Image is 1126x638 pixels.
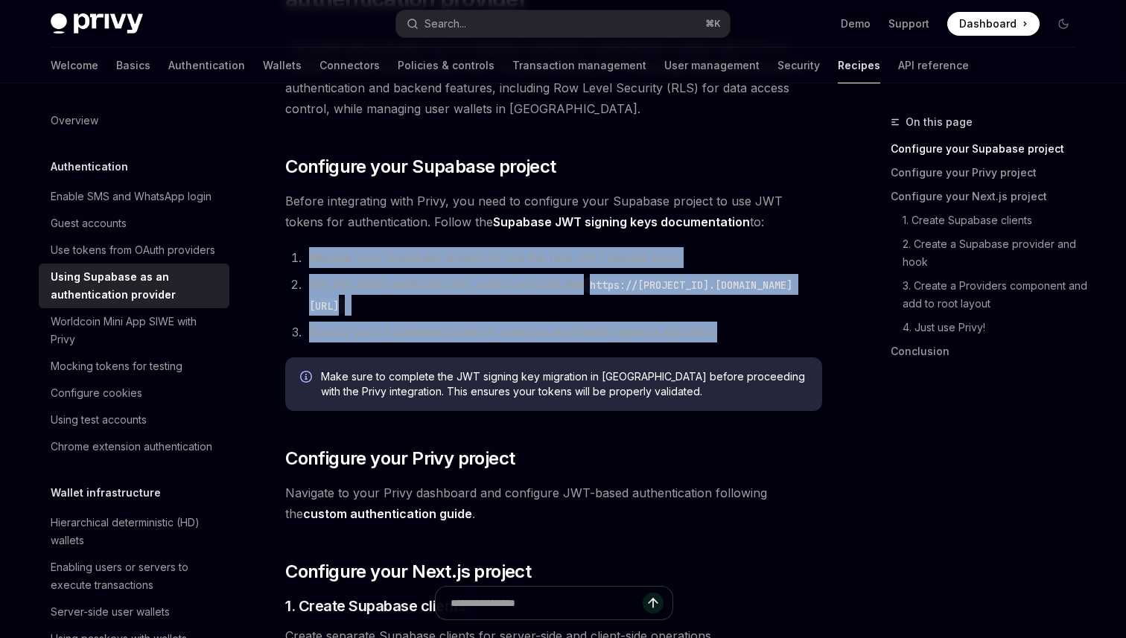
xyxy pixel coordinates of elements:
div: Chrome extension authentication [51,438,212,456]
a: Hierarchical deterministic (HD) wallets [39,509,229,554]
span: On this page [906,113,973,131]
img: dark logo [51,13,143,34]
a: Basics [116,48,150,83]
li: Get the JWKS endpoint URL, which will look like . [305,274,822,316]
div: Mocking tokens for testing [51,357,182,375]
li: Migrate your Supabase project to use the new JWT signing keys. [305,247,822,268]
a: User management [664,48,760,83]
h5: Authentication [51,158,128,176]
a: Security [777,48,820,83]
a: 1. Create Supabase clients [903,208,1087,232]
a: Use tokens from OAuth providers [39,237,229,264]
span: ⌘ K [705,18,721,30]
a: Demo [841,16,871,31]
a: 3. Create a Providers component and add to root layout [903,274,1087,316]
li: Ensure your Supabase project is using an asymmetric signing algorithm. [305,322,822,342]
a: Worldcoin Mini App SIWE with Privy [39,308,229,353]
a: Mocking tokens for testing [39,353,229,380]
div: Using test accounts [51,411,147,429]
a: Configure your Supabase project [891,137,1087,161]
a: Guest accounts [39,210,229,237]
a: Configure your Privy project [891,161,1087,185]
svg: Info [300,371,315,386]
a: custom authentication guide [303,506,472,522]
a: Authentication [168,48,245,83]
a: Dashboard [947,12,1040,36]
a: Using Supabase as an authentication provider [39,264,229,308]
a: Supabase JWT signing keys documentation [493,214,750,230]
span: Configure your Next.js project [285,560,531,584]
div: Enable SMS and WhatsApp login [51,188,211,205]
div: Using Supabase as an authentication provider [51,268,220,304]
a: 2. Create a Supabase provider and hook [903,232,1087,274]
a: Chrome extension authentication [39,433,229,460]
a: Welcome [51,48,98,83]
span: Configure your Supabase project [285,155,556,179]
a: Conclusion [891,339,1087,363]
a: Using test accounts [39,406,229,433]
div: Server-side user wallets [51,603,170,621]
span: Before integrating with Privy, you need to configure your Supabase project to use JWT tokens for ... [285,191,822,232]
a: 4. Just use Privy! [903,316,1087,339]
div: Search... [424,15,466,33]
a: Server-side user wallets [39,599,229,625]
a: Transaction management [512,48,646,83]
span: Dashboard [959,16,1017,31]
div: Guest accounts [51,214,127,232]
div: Enabling users or servers to execute transactions [51,558,220,594]
a: Support [888,16,929,31]
button: Send message [643,593,664,613]
a: Overview [39,107,229,134]
div: Worldcoin Mini App SIWE with Privy [51,313,220,348]
a: Enabling users or servers to execute transactions [39,554,229,599]
div: Configure cookies [51,384,142,402]
span: Make sure to complete the JWT signing key migration in [GEOGRAPHIC_DATA] before proceeding with t... [321,369,807,399]
a: Wallets [263,48,302,83]
button: Toggle dark mode [1052,12,1075,36]
h5: Wallet infrastructure [51,484,161,502]
button: Search...⌘K [396,10,730,37]
span: Navigate to your Privy dashboard and configure JWT-based authentication following the . [285,482,822,524]
div: Overview [51,112,98,130]
a: Configure cookies [39,380,229,406]
a: Configure your Next.js project [891,185,1087,208]
a: API reference [898,48,969,83]
div: Use tokens from OAuth providers [51,241,215,259]
a: Policies & controls [398,48,494,83]
span: Configure your Privy project [285,447,515,470]
a: Recipes [838,48,880,83]
a: Enable SMS and WhatsApp login [39,183,229,210]
div: Hierarchical deterministic (HD) wallets [51,514,220,549]
a: Connectors [319,48,380,83]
